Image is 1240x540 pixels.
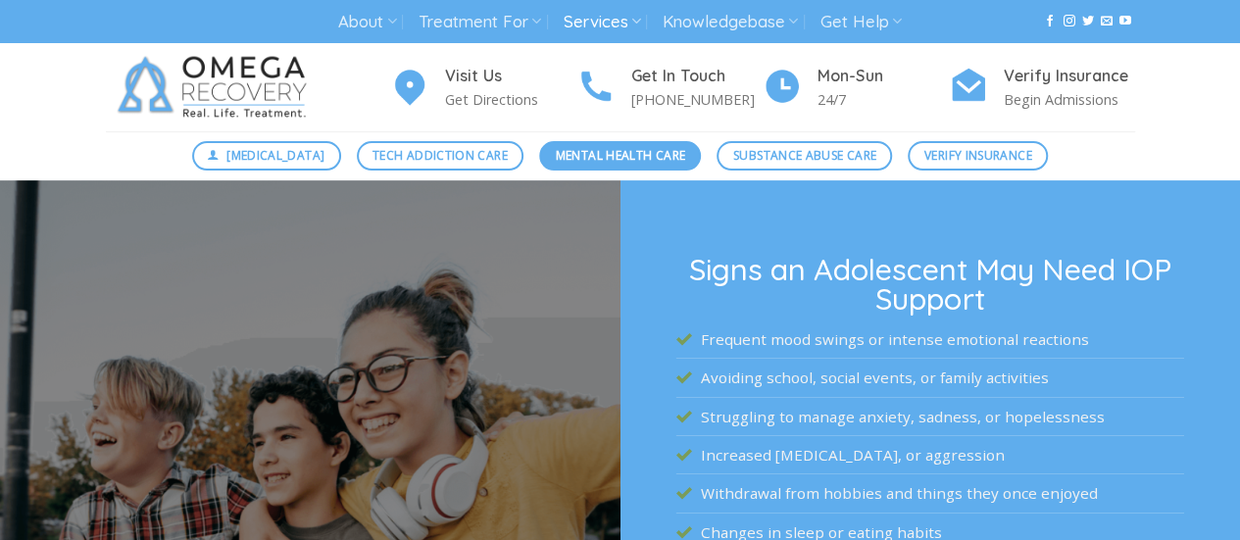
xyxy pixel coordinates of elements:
[675,436,1184,474] li: Increased [MEDICAL_DATA], or aggression
[357,141,524,171] a: Tech Addiction Care
[226,146,324,165] span: [MEDICAL_DATA]
[338,4,396,40] a: About
[419,4,541,40] a: Treatment For
[106,43,326,131] img: Omega Recovery
[818,64,949,89] h4: Mon-Sun
[820,4,902,40] a: Get Help
[1082,15,1094,28] a: Follow on Twitter
[818,88,949,111] p: 24/7
[631,64,763,89] h4: Get In Touch
[675,398,1184,436] li: Struggling to manage anxiety, sadness, or hopelessness
[563,4,640,40] a: Services
[733,146,876,165] span: Substance Abuse Care
[539,141,701,171] a: Mental Health Care
[675,359,1184,397] li: Avoiding school, social events, or family activities
[1119,15,1131,28] a: Follow on YouTube
[576,64,763,112] a: Get In Touch [PHONE_NUMBER]
[1004,64,1135,89] h4: Verify Insurance
[1044,15,1056,28] a: Follow on Facebook
[390,64,576,112] a: Visit Us Get Directions
[445,64,576,89] h4: Visit Us
[717,141,892,171] a: Substance Abuse Care
[675,320,1184,359] li: Frequent mood swings or intense emotional reactions
[675,255,1184,315] h3: Signs an Adolescent May Need IOP Support
[556,146,685,165] span: Mental Health Care
[1101,15,1113,28] a: Send us an email
[663,4,798,40] a: Knowledgebase
[675,474,1184,513] li: Withdrawal from hobbies and things they once enjoyed
[949,64,1135,112] a: Verify Insurance Begin Admissions
[445,88,576,111] p: Get Directions
[372,146,508,165] span: Tech Addiction Care
[192,141,341,171] a: [MEDICAL_DATA]
[924,146,1032,165] span: Verify Insurance
[1004,88,1135,111] p: Begin Admissions
[631,88,763,111] p: [PHONE_NUMBER]
[1063,15,1074,28] a: Follow on Instagram
[908,141,1048,171] a: Verify Insurance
